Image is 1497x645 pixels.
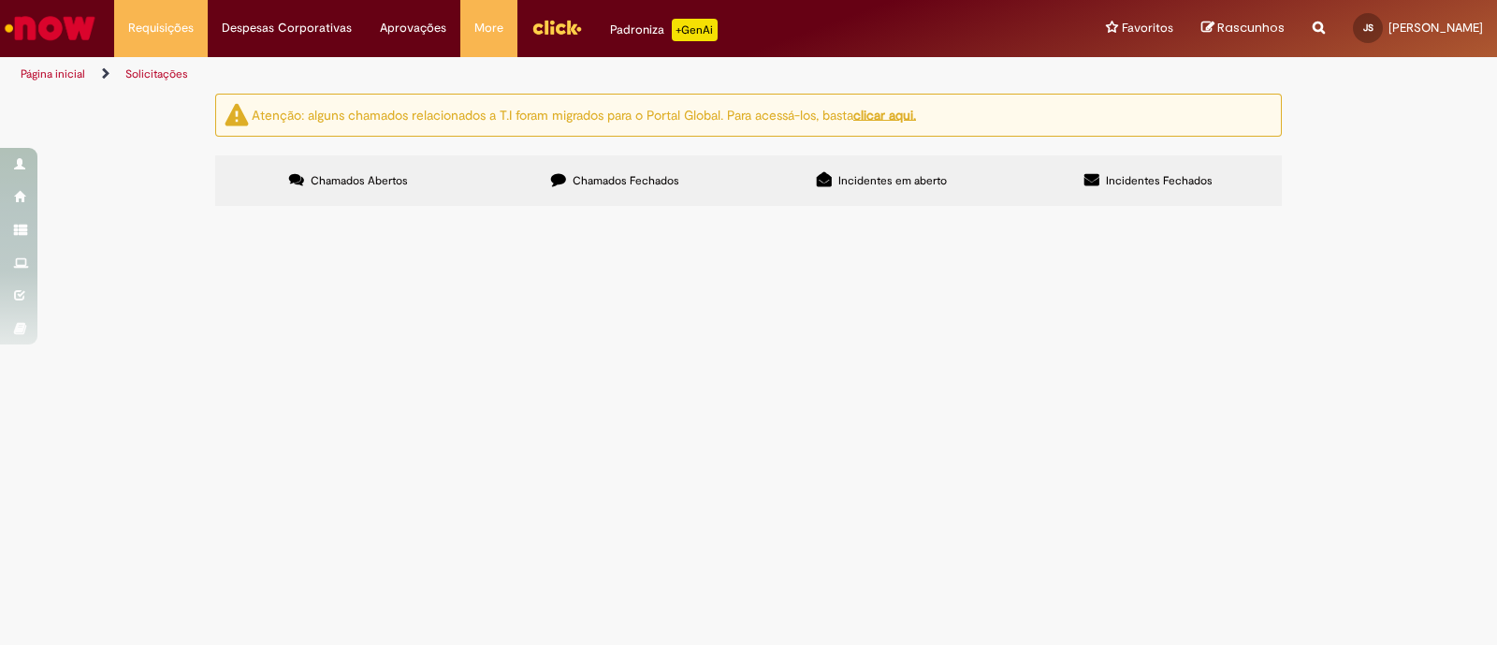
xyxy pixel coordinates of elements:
span: Requisições [128,19,194,37]
span: Chamados Fechados [573,173,679,188]
ng-bind-html: Atenção: alguns chamados relacionados a T.I foram migrados para o Portal Global. Para acessá-los,... [252,106,916,123]
a: Solicitações [125,66,188,81]
span: Rascunhos [1217,19,1285,37]
p: +GenAi [672,19,718,41]
span: Aprovações [380,19,446,37]
span: JS [1363,22,1373,34]
img: click_logo_yellow_360x200.png [531,13,582,41]
span: Chamados Abertos [311,173,408,188]
div: Padroniza [610,19,718,41]
ul: Trilhas de página [14,57,984,92]
span: More [474,19,503,37]
span: Incidentes Fechados [1106,173,1213,188]
span: [PERSON_NAME] [1388,20,1483,36]
a: clicar aqui. [853,106,916,123]
span: Incidentes em aberto [838,173,947,188]
a: Rascunhos [1201,20,1285,37]
img: ServiceNow [2,9,98,47]
span: Despesas Corporativas [222,19,352,37]
span: Favoritos [1122,19,1173,37]
a: Página inicial [21,66,85,81]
